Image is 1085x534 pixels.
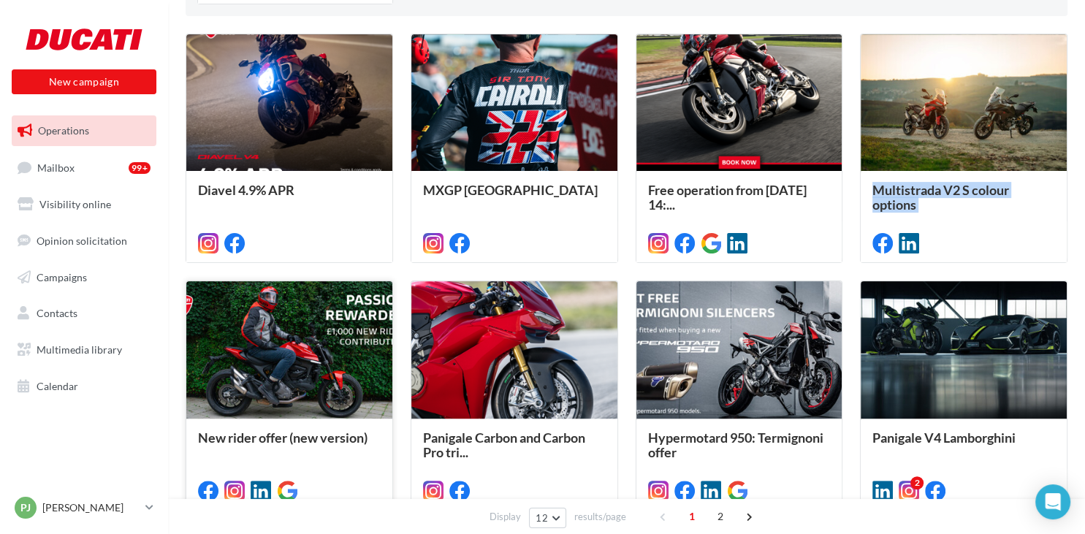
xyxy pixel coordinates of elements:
button: New campaign [12,69,156,94]
div: Open Intercom Messenger [1035,484,1070,519]
span: Calendar [37,380,78,392]
span: Campaigns [37,270,87,283]
span: Panigale Carbon and Carbon Pro tri... [423,430,585,460]
a: PJ [PERSON_NAME] [12,494,156,522]
span: Visibility online [39,198,111,210]
span: 1 [680,505,704,528]
span: Contacts [37,307,77,319]
span: Opinion solicitation [37,234,127,247]
span: Multimedia library [37,343,122,356]
span: results/page [574,510,626,524]
a: Operations [9,115,159,146]
a: Mailbox99+ [9,152,159,183]
button: 12 [529,508,566,528]
a: Opinion solicitation [9,226,159,256]
span: New rider offer (new version) [198,430,368,446]
span: Multistrada V2 S colour options [872,182,1009,213]
a: Campaigns [9,262,159,293]
span: 12 [536,512,548,524]
span: Free operation from [DATE] 14:... [648,182,807,213]
span: MXGP [GEOGRAPHIC_DATA] [423,182,598,198]
a: Contacts [9,298,159,329]
span: Panigale V4 Lamborghini [872,430,1016,446]
a: Multimedia library [9,335,159,365]
a: Visibility online [9,189,159,220]
span: Display [490,510,521,524]
span: Operations [38,124,89,137]
span: PJ [20,500,31,515]
span: Hypermotard 950: Termignoni offer [648,430,823,460]
span: 2 [709,505,732,528]
span: Mailbox [37,161,75,173]
span: Diavel 4.9% APR [198,182,294,198]
a: Calendar [9,371,159,402]
p: [PERSON_NAME] [42,500,140,515]
div: 99+ [129,162,151,174]
div: 2 [910,476,924,489]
